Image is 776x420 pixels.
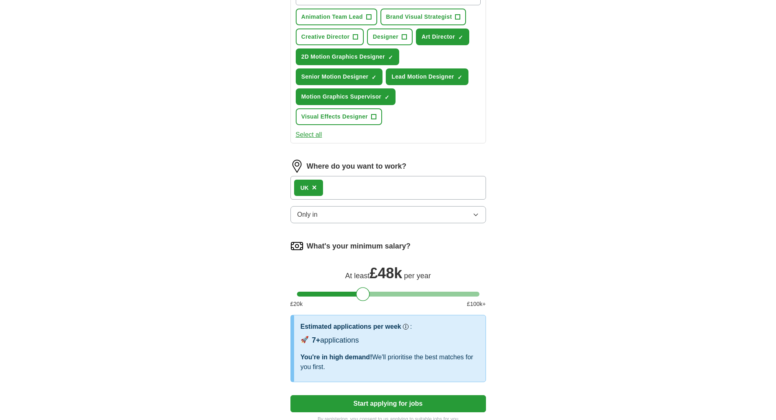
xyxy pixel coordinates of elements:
span: Designer [373,33,398,41]
button: Motion Graphics Supervisor✓ [296,88,396,105]
span: 2D Motion Graphics Designer [301,53,385,61]
span: Only in [297,210,318,220]
label: What's your minimum salary? [307,241,411,252]
button: Visual Effects Designer [296,108,382,125]
button: Brand Visual Strategist [380,9,466,25]
span: ✓ [457,74,462,81]
span: At least [345,272,369,280]
button: Senior Motion Designer✓ [296,68,383,85]
img: salary.png [290,240,303,253]
label: Where do you want to work? [307,161,407,172]
span: ✓ [388,54,393,61]
button: Start applying for jobs [290,395,486,412]
button: Only in [290,206,486,223]
div: applications [312,335,359,346]
span: £ 48k [369,265,402,281]
span: £ 20 k [290,300,303,308]
img: location.png [290,160,303,173]
button: Animation Team Lead [296,9,377,25]
span: ✓ [458,34,463,41]
button: Designer [367,29,413,45]
span: Motion Graphics Supervisor [301,92,382,101]
button: Lead Motion Designer✓ [386,68,468,85]
span: 🚀 [301,335,309,345]
span: per year [404,272,431,280]
span: Lead Motion Designer [391,73,454,81]
span: ✓ [372,74,376,81]
span: Art Director [422,33,455,41]
span: × [312,183,317,192]
h3: Estimated applications per week [301,322,401,332]
button: × [312,182,317,194]
span: Brand Visual Strategist [386,13,452,21]
span: Senior Motion Designer [301,73,369,81]
button: Select all [296,130,322,140]
strong: UK [301,185,309,191]
button: Creative Director [296,29,364,45]
span: Animation Team Lead [301,13,363,21]
span: You're in high demand! [301,354,372,361]
button: Art Director✓ [416,29,469,45]
span: Creative Director [301,33,350,41]
span: 7+ [312,336,321,344]
span: ✓ [385,94,389,101]
span: Visual Effects Designer [301,112,368,121]
h3: : [410,322,412,332]
button: 2D Motion Graphics Designer✓ [296,48,399,65]
div: We'll prioritise the best matches for you first. [301,352,479,372]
